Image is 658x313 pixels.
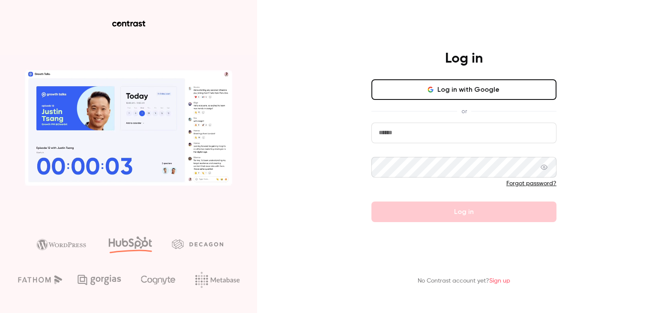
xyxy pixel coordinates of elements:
[489,278,510,284] a: Sign up
[371,79,556,100] button: Log in with Google
[445,50,483,67] h4: Log in
[172,239,223,249] img: decagon
[457,107,471,116] span: or
[418,277,510,286] p: No Contrast account yet?
[506,181,556,187] a: Forgot password?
